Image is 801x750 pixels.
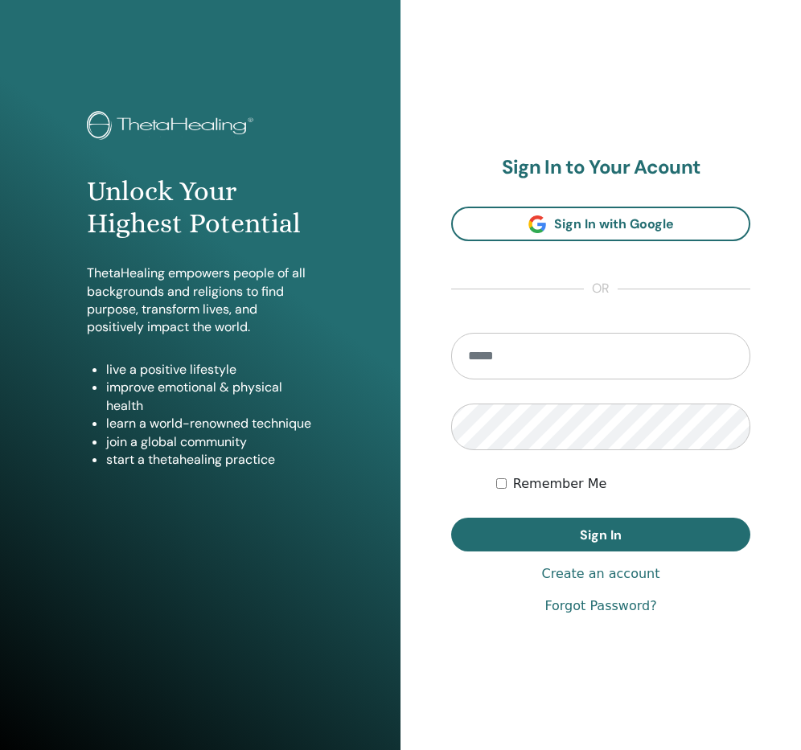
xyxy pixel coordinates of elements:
li: live a positive lifestyle [106,361,314,379]
label: Remember Me [513,474,607,494]
h2: Sign In to Your Acount [451,156,750,179]
button: Sign In [451,518,750,551]
h1: Unlock Your Highest Potential [87,175,314,241]
a: Create an account [541,564,659,584]
a: Sign In with Google [451,207,750,241]
div: Keep me authenticated indefinitely or until I manually logout [496,474,750,494]
li: improve emotional & physical health [106,379,314,415]
p: ThetaHealing empowers people of all backgrounds and religions to find purpose, transform lives, a... [87,264,314,337]
span: Sign In [580,527,622,543]
a: Forgot Password? [544,596,656,616]
span: or [584,280,618,299]
li: start a thetahealing practice [106,451,314,469]
span: Sign In with Google [554,215,674,232]
li: join a global community [106,433,314,451]
li: learn a world-renowned technique [106,415,314,432]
